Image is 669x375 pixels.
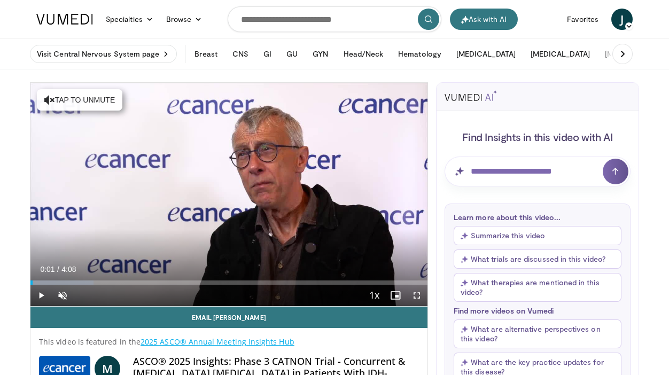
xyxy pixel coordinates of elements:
button: Ask with AI [450,9,518,30]
span: 0:01 [40,265,55,274]
button: [MEDICAL_DATA] [450,43,522,65]
button: Head/Neck [337,43,390,65]
img: VuMedi Logo [36,14,93,25]
h4: Find Insights in this video with AI [445,130,631,144]
button: CNS [226,43,255,65]
a: Visit Central Nervous System page [30,45,177,63]
button: Summarize this video [454,226,621,245]
span: / [57,265,59,274]
a: Browse [160,9,209,30]
div: Progress Bar [30,280,427,285]
button: GU [280,43,304,65]
button: GI [257,43,278,65]
a: Email [PERSON_NAME] [30,307,427,328]
button: Breast [188,43,223,65]
a: J [611,9,633,30]
input: Search topics, interventions [228,6,441,32]
input: Question for AI [445,157,631,186]
button: [MEDICAL_DATA] [524,43,596,65]
a: 2025 ASCO® Annual Meeting Insights Hub [141,337,294,347]
button: Play [30,285,52,306]
button: Enable picture-in-picture mode [385,285,406,306]
button: Hematology [392,43,448,65]
button: Unmute [52,285,73,306]
button: What trials are discussed in this video? [454,249,621,269]
p: This video is featured in the [39,337,419,347]
a: Favorites [561,9,605,30]
button: What therapies are mentioned in this video? [454,273,621,302]
button: Tap to unmute [37,89,122,111]
button: GYN [306,43,334,65]
img: vumedi-ai-logo.svg [445,90,497,101]
button: Fullscreen [406,285,427,306]
p: Find more videos on Vumedi [454,306,621,315]
p: Learn more about this video... [454,213,621,222]
a: Specialties [99,9,160,30]
span: 4:08 [61,265,76,274]
video-js: Video Player [30,83,427,307]
button: What are alternative perspectives on this video? [454,319,621,348]
button: Playback Rate [363,285,385,306]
